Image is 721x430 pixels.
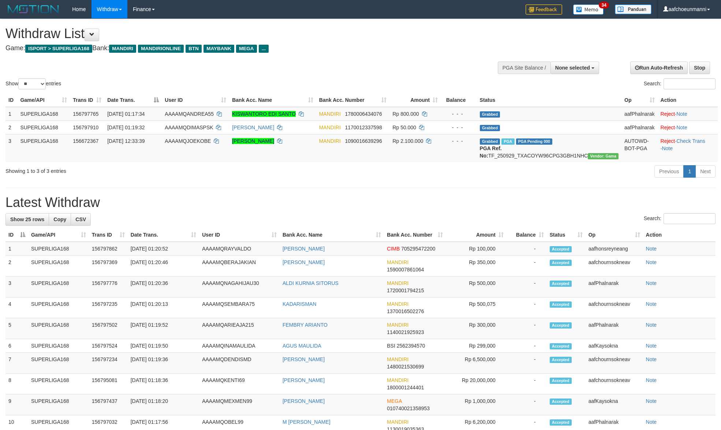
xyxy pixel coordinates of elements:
[387,343,395,349] span: BSI
[109,45,136,53] span: MANDIRI
[199,353,280,374] td: AAAAMQDENDISMD
[319,125,341,130] span: MANDIRI
[477,134,621,162] td: TF_250929_TXACOYW96CPG3GBH1NHC
[165,125,213,130] span: AAAAMQDIMASPSK
[646,259,657,265] a: Note
[5,353,28,374] td: 7
[646,280,657,286] a: Note
[389,93,441,107] th: Amount: activate to sort column ascending
[621,134,658,162] td: AUTOWD-BOT-PGA
[107,111,145,117] span: [DATE] 01:17:34
[586,256,643,277] td: aafchournsokneav
[507,339,547,353] td: -
[586,242,643,256] td: aafhonsreyneang
[89,297,128,318] td: 156797235
[586,374,643,394] td: aafchournsokneav
[387,329,424,335] span: Copy 1140021925923 to clipboard
[17,134,70,162] td: SUPERLIGA168
[644,78,716,89] label: Search:
[621,93,658,107] th: Op: activate to sort column ascending
[387,377,408,383] span: MANDIRI
[89,228,128,242] th: Trans ID: activate to sort column ascending
[53,216,66,222] span: Copy
[89,318,128,339] td: 156797502
[446,394,507,415] td: Rp 1,000,000
[5,318,28,339] td: 5
[28,242,89,256] td: SUPERLIGA168
[664,213,716,224] input: Search:
[550,419,572,426] span: Accepted
[138,45,184,53] span: MANDIRIONLINE
[70,93,104,107] th: Trans ID: activate to sort column ascending
[480,111,500,118] span: Grabbed
[5,277,28,297] td: 3
[507,242,547,256] td: -
[345,125,382,130] span: Copy 1170012337598 to clipboard
[199,242,280,256] td: AAAAMQRAYVALDO
[28,394,89,415] td: SUPERLIGA168
[573,4,604,15] img: Button%20Memo.svg
[232,138,274,144] a: [PERSON_NAME]
[526,4,562,15] img: Feedback.jpg
[5,242,28,256] td: 1
[73,125,98,130] span: 156797910
[662,145,673,151] a: Note
[646,377,657,383] a: Note
[128,374,199,394] td: [DATE] 01:18:36
[10,216,44,222] span: Show 25 rows
[586,277,643,297] td: aafPhalnarak
[28,353,89,374] td: SUPERLIGA168
[683,165,696,178] a: 1
[507,228,547,242] th: Balance: activate to sort column ascending
[588,153,619,159] span: Vendor URL: https://trx31.1velocity.biz
[387,364,424,370] span: Copy 1480021530699 to clipboard
[5,4,61,15] img: MOTION_logo.png
[658,93,718,107] th: Action
[646,398,657,404] a: Note
[689,62,710,74] a: Stop
[199,256,280,277] td: AAAAMQBERAJAKIAN
[387,385,424,390] span: Copy 1800001244401 to clipboard
[89,256,128,277] td: 156797369
[199,297,280,318] td: AAAAMQSEMBARA75
[387,280,408,286] span: MANDIRI
[550,281,572,287] span: Accepted
[89,353,128,374] td: 156797234
[550,260,572,266] span: Accepted
[5,107,17,121] td: 1
[658,107,718,121] td: ·
[28,374,89,394] td: SUPERLIGA168
[89,277,128,297] td: 156797776
[695,165,716,178] a: Next
[387,405,430,411] span: Copy 010740021358953 to clipboard
[446,242,507,256] td: Rp 100,000
[507,297,547,318] td: -
[28,297,89,318] td: SUPERLIGA168
[17,121,70,134] td: SUPERLIGA168
[658,121,718,134] td: ·
[661,111,675,117] a: Reject
[5,121,17,134] td: 2
[498,62,550,74] div: PGA Site Balance /
[5,213,49,226] a: Show 25 rows
[89,339,128,353] td: 156797524
[646,356,657,362] a: Note
[387,259,408,265] span: MANDIRI
[128,297,199,318] td: [DATE] 01:20:13
[480,125,500,131] span: Grabbed
[387,267,424,273] span: Copy 1590007861064 to clipboard
[384,228,446,242] th: Bank Acc. Number: activate to sort column ascending
[75,216,86,222] span: CSV
[259,45,269,53] span: ...
[661,138,675,144] a: Reject
[89,374,128,394] td: 156795081
[28,318,89,339] td: SUPERLIGA168
[283,280,339,286] a: ALDI KURNIA SITORUS
[5,297,28,318] td: 4
[128,394,199,415] td: [DATE] 01:18:20
[646,246,657,252] a: Note
[5,45,473,52] h4: Game: Bank:
[107,125,145,130] span: [DATE] 01:19:32
[199,394,280,415] td: AAAAMQMEXMEN99
[586,394,643,415] td: aafKaysokna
